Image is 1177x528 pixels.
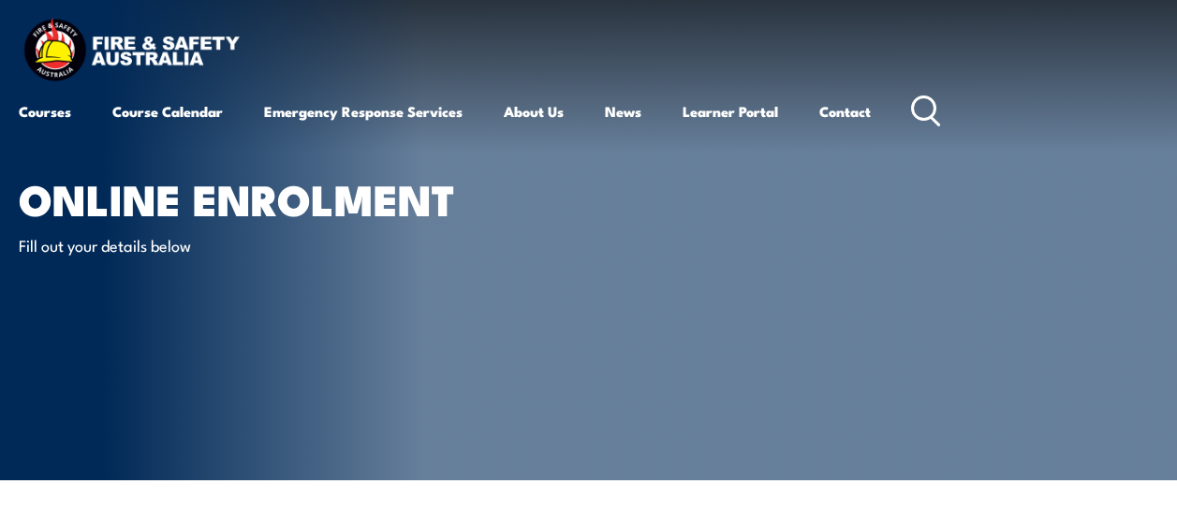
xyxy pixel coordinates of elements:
a: Course Calendar [112,89,223,134]
h1: Online Enrolment [19,180,481,216]
a: Courses [19,89,71,134]
a: Emergency Response Services [264,89,463,134]
a: About Us [504,89,564,134]
p: Fill out your details below [19,234,360,256]
a: News [605,89,641,134]
a: Contact [819,89,871,134]
a: Learner Portal [683,89,778,134]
